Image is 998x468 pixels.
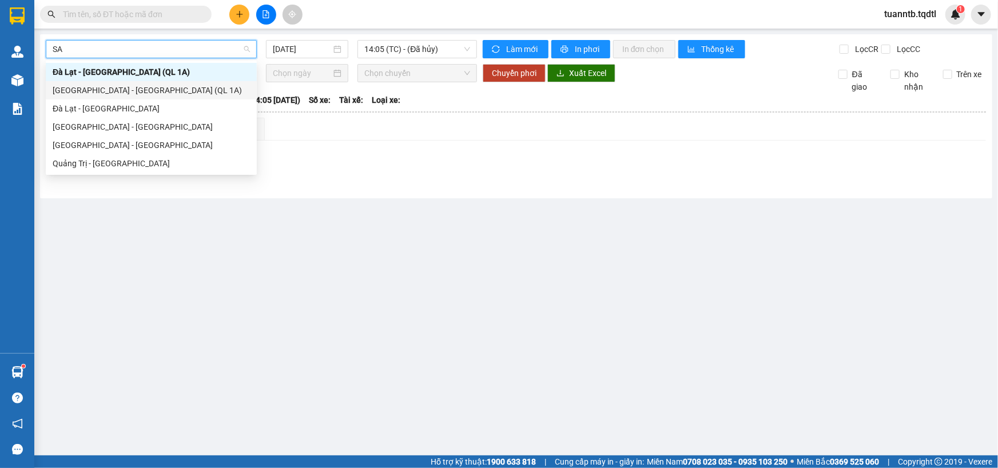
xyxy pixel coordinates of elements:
[431,455,536,468] span: Hỗ trợ kỹ thuật:
[10,7,25,25] img: logo-vxr
[11,74,23,86] img: warehouse-icon
[888,455,889,468] span: |
[53,102,250,115] div: Đà Lạt - [GEOGRAPHIC_DATA]
[262,10,270,18] span: file-add
[547,64,615,82] button: downloadXuất Excel
[544,455,546,468] span: |
[364,41,470,58] span: 14:05 (TC) - (Đã hủy)
[848,68,882,93] span: Đã giao
[46,99,257,118] div: Đà Lạt - Sài Gòn
[46,118,257,136] div: Sài Gòn - Đà Lạt
[11,366,23,378] img: warehouse-icon
[11,103,23,115] img: solution-icon
[53,157,250,170] div: Quảng Trị - [GEOGRAPHIC_DATA]
[256,5,276,25] button: file-add
[959,5,963,13] span: 1
[702,43,736,55] span: Thống kê
[364,65,470,82] span: Chọn chuyến
[339,94,363,106] span: Tài xế:
[575,43,601,55] span: In phơi
[309,94,331,106] span: Số xe:
[892,43,922,55] span: Lọc CC
[12,444,23,455] span: message
[560,45,570,54] span: printer
[12,418,23,429] span: notification
[273,43,331,55] input: 12/09/2025
[952,68,987,81] span: Trên xe
[53,121,250,133] div: [GEOGRAPHIC_DATA] - [GEOGRAPHIC_DATA]
[53,66,250,78] div: Đà Lạt - [GEOGRAPHIC_DATA] (QL 1A)
[678,40,745,58] button: bar-chartThống kê
[217,94,300,106] span: Chuyến: (14:05 [DATE])
[273,67,331,79] input: Chọn ngày
[506,43,539,55] span: Làm mới
[555,455,644,468] span: Cung cấp máy in - giấy in:
[46,81,257,99] div: Sài Gòn - Đà Lạt (QL 1A)
[63,8,198,21] input: Tìm tên, số ĐT hoặc mã đơn
[46,154,257,173] div: Quảng Trị - Sài Gòn
[647,455,788,468] span: Miền Nam
[850,43,880,55] span: Lọc CR
[935,458,943,466] span: copyright
[613,40,675,58] button: In đơn chọn
[372,94,400,106] span: Loại xe:
[288,10,296,18] span: aim
[11,46,23,58] img: warehouse-icon
[229,5,249,25] button: plus
[487,457,536,466] strong: 1900 633 818
[483,40,548,58] button: syncLàm mới
[22,365,25,368] sup: 1
[53,139,250,151] div: [GEOGRAPHIC_DATA] - [GEOGRAPHIC_DATA]
[790,459,794,464] span: ⚪️
[46,136,257,154] div: Sài Gòn - Quảng Trị
[283,5,303,25] button: aim
[687,45,697,54] span: bar-chart
[957,5,965,13] sup: 1
[551,40,610,58] button: printerIn phơi
[875,7,945,21] span: tuanntb.tqdtl
[53,84,250,97] div: [GEOGRAPHIC_DATA] - [GEOGRAPHIC_DATA] (QL 1A)
[976,9,987,19] span: caret-down
[951,9,961,19] img: icon-new-feature
[830,457,879,466] strong: 0369 525 060
[236,10,244,18] span: plus
[971,5,991,25] button: caret-down
[683,457,788,466] strong: 0708 023 035 - 0935 103 250
[797,455,879,468] span: Miền Bắc
[900,68,934,93] span: Kho nhận
[12,393,23,403] span: question-circle
[46,63,257,81] div: Đà Lạt - Sài Gòn (QL 1A)
[47,10,55,18] span: search
[483,64,546,82] button: Chuyển phơi
[492,45,502,54] span: sync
